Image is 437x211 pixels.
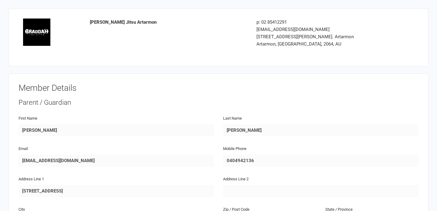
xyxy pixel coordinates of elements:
label: Email [19,146,28,152]
div: [STREET_ADDRESS][PERSON_NAME]. Artarmon [256,33,381,40]
label: Address Line 1 [19,176,44,182]
h3: Member Details [19,83,418,93]
label: Last Name [223,115,242,122]
label: Address Line 2 [223,176,249,182]
strong: [PERSON_NAME] Jitsu Artarmon [90,19,157,25]
label: Mobile Phone [223,146,246,152]
div: Parent / Guardian [19,98,418,107]
label: First Name [19,115,37,122]
div: [EMAIL_ADDRESS][DOMAIN_NAME] [256,26,381,33]
img: 2dc49e64-6843-42bd-a256-7c0511c4caab.jpeg [23,19,50,46]
div: Artarmon, [GEOGRAPHIC_DATA], 2064, AU [256,40,381,48]
div: p: 02 85412291 [256,19,381,26]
